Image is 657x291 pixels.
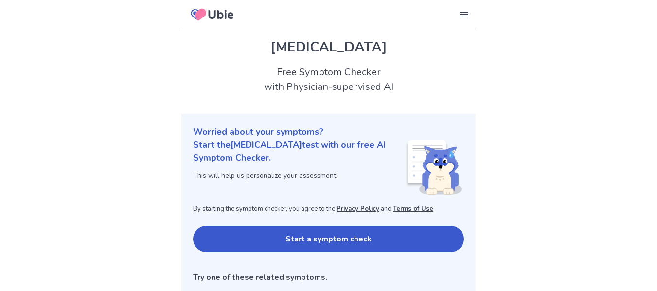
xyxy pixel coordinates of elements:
[193,37,464,57] h1: [MEDICAL_DATA]
[193,226,464,252] button: Start a symptom check
[193,272,464,283] p: Try one of these related symptoms.
[406,140,462,195] img: Shiba
[193,205,464,214] p: By starting the symptom checker, you agree to the and
[393,205,433,213] a: Terms of Use
[193,171,406,181] p: This will help us personalize your assessment.
[193,125,464,138] p: Worried about your symptoms?
[193,138,406,165] p: Start the [MEDICAL_DATA] test with our free AI Symptom Checker.
[181,65,476,94] h2: Free Symptom Checker with Physician-supervised AI
[337,205,379,213] a: Privacy Policy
